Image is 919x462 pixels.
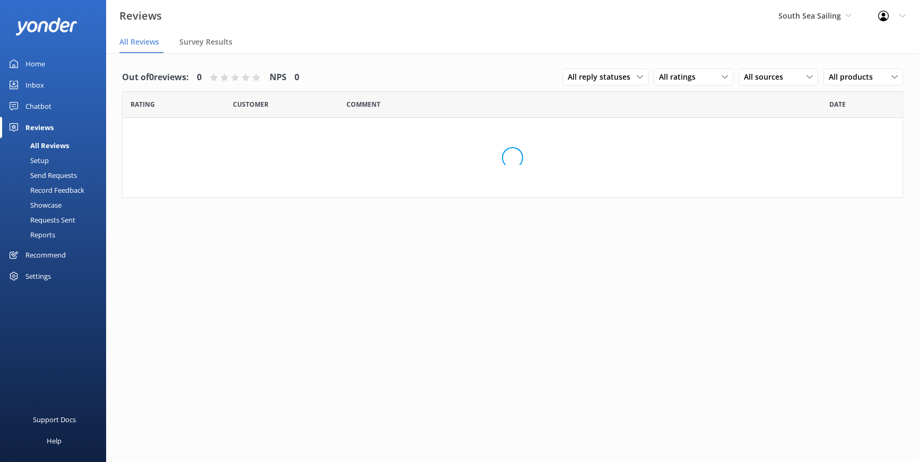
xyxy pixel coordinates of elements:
[6,227,106,242] a: Reports
[659,71,702,83] span: All ratings
[744,71,790,83] span: All sources
[568,71,637,83] span: All reply statuses
[119,7,162,24] h3: Reviews
[829,71,879,83] span: All products
[25,96,51,117] div: Chatbot
[6,138,106,153] a: All Reviews
[25,117,54,138] div: Reviews
[294,71,299,84] h4: 0
[346,99,380,109] span: Question
[197,71,202,84] h4: 0
[25,266,51,287] div: Settings
[47,430,62,451] div: Help
[233,99,268,109] span: Date
[131,99,155,109] span: Date
[6,212,106,227] a: Requests Sent
[16,18,77,35] img: yonder-white-logo.png
[6,227,55,242] div: Reports
[6,212,75,227] div: Requests Sent
[6,183,106,198] a: Record Feedback
[33,409,76,430] div: Support Docs
[270,71,287,84] h4: NPS
[122,71,189,84] h4: Out of 0 reviews:
[778,11,841,21] span: South Sea Sailing
[6,168,106,183] a: Send Requests
[6,168,77,183] div: Send Requests
[829,99,846,109] span: Date
[6,153,49,168] div: Setup
[179,37,232,47] span: Survey Results
[25,53,45,74] div: Home
[6,153,106,168] a: Setup
[25,244,66,266] div: Recommend
[6,183,84,198] div: Record Feedback
[25,74,44,96] div: Inbox
[6,198,106,212] a: Showcase
[6,138,69,153] div: All Reviews
[6,198,62,212] div: Showcase
[119,37,159,47] span: All Reviews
